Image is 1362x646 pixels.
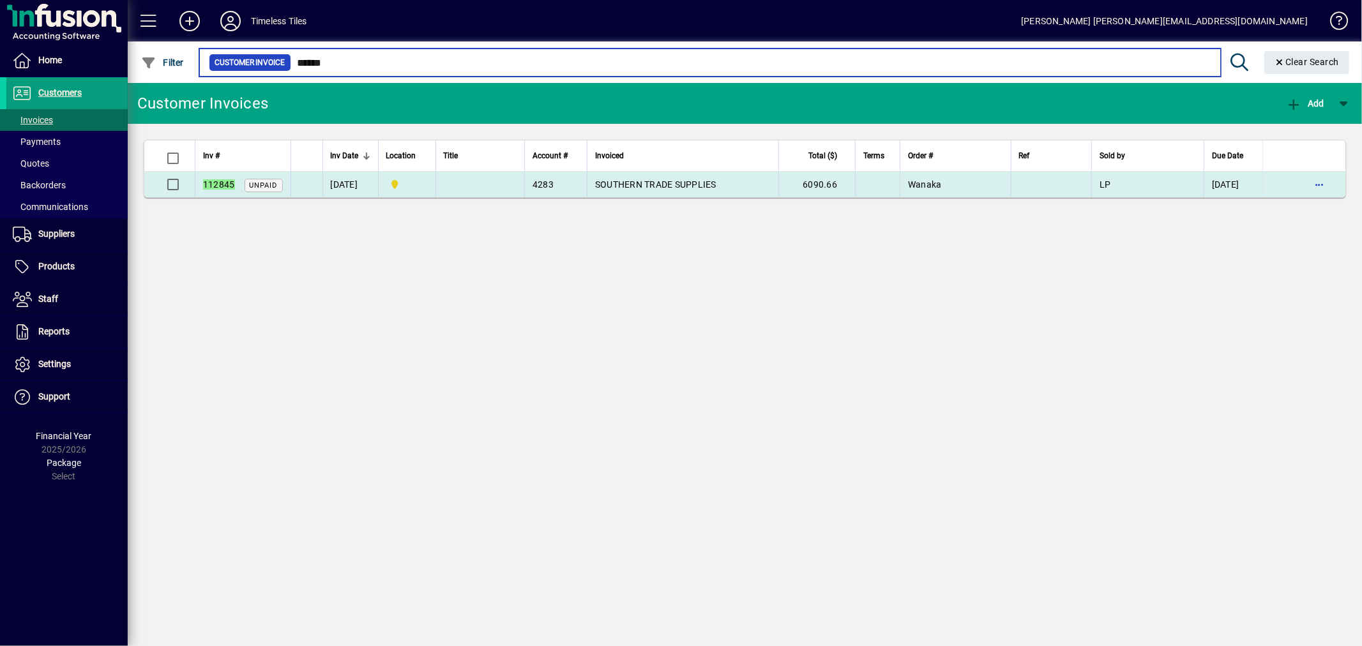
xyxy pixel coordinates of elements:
a: Products [6,251,128,283]
a: Quotes [6,153,128,174]
span: Due Date [1212,149,1243,163]
a: Support [6,381,128,413]
a: Settings [6,349,128,380]
div: Due Date [1212,149,1255,163]
a: Staff [6,283,128,315]
span: Clear Search [1275,57,1340,67]
button: More options [1309,174,1329,195]
span: Financial Year [36,431,92,441]
span: Quotes [13,158,49,169]
td: 6090.66 [778,172,855,197]
span: Dunedin [386,177,428,192]
div: Order # [908,149,1003,163]
span: Order # [908,149,933,163]
span: Customers [38,87,82,98]
span: SOUTHERN TRADE SUPPLIES [595,179,716,190]
button: Profile [210,10,251,33]
div: Inv # [203,149,283,163]
div: [PERSON_NAME] [PERSON_NAME][EMAIL_ADDRESS][DOMAIN_NAME] [1021,11,1308,31]
span: LP [1100,179,1111,190]
span: Account # [533,149,568,163]
div: Ref [1019,149,1084,163]
span: Communications [13,202,88,212]
span: Suppliers [38,229,75,239]
a: Home [6,45,128,77]
div: Invoiced [595,149,771,163]
span: Backorders [13,180,66,190]
div: Account # [533,149,579,163]
span: Unpaid [250,181,278,190]
div: Timeless Tiles [251,11,306,31]
a: Suppliers [6,218,128,250]
span: Wanaka [908,179,942,190]
span: Terms [863,149,884,163]
span: Package [47,458,81,468]
span: 4283 [533,179,554,190]
span: Home [38,55,62,65]
div: Location [386,149,428,163]
span: Reports [38,326,70,336]
div: Inv Date [331,149,370,163]
a: Reports [6,316,128,348]
span: Inv Date [331,149,359,163]
a: Payments [6,131,128,153]
span: Inv # [203,149,220,163]
span: Invoiced [595,149,624,163]
div: Sold by [1100,149,1196,163]
a: Knowledge Base [1320,3,1346,44]
span: Settings [38,359,71,369]
div: Title [444,149,517,163]
a: Invoices [6,109,128,131]
span: Location [386,149,416,163]
td: [DATE] [322,172,378,197]
button: Add [1283,92,1328,115]
span: Title [444,149,458,163]
div: Customer Invoices [137,93,268,114]
span: Ref [1019,149,1030,163]
div: Total ($) [787,149,849,163]
em: 112845 [203,179,235,190]
button: Clear [1264,51,1350,74]
button: Filter [138,51,187,74]
span: Support [38,391,70,402]
span: Payments [13,137,61,147]
button: Add [169,10,210,33]
a: Backorders [6,174,128,196]
a: Communications [6,196,128,218]
span: Staff [38,294,58,304]
span: Invoices [13,115,53,125]
span: Add [1286,98,1324,109]
span: Sold by [1100,149,1125,163]
span: Products [38,261,75,271]
td: [DATE] [1204,172,1262,197]
span: Filter [141,57,184,68]
span: Total ($) [808,149,837,163]
span: Customer Invoice [215,56,285,69]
